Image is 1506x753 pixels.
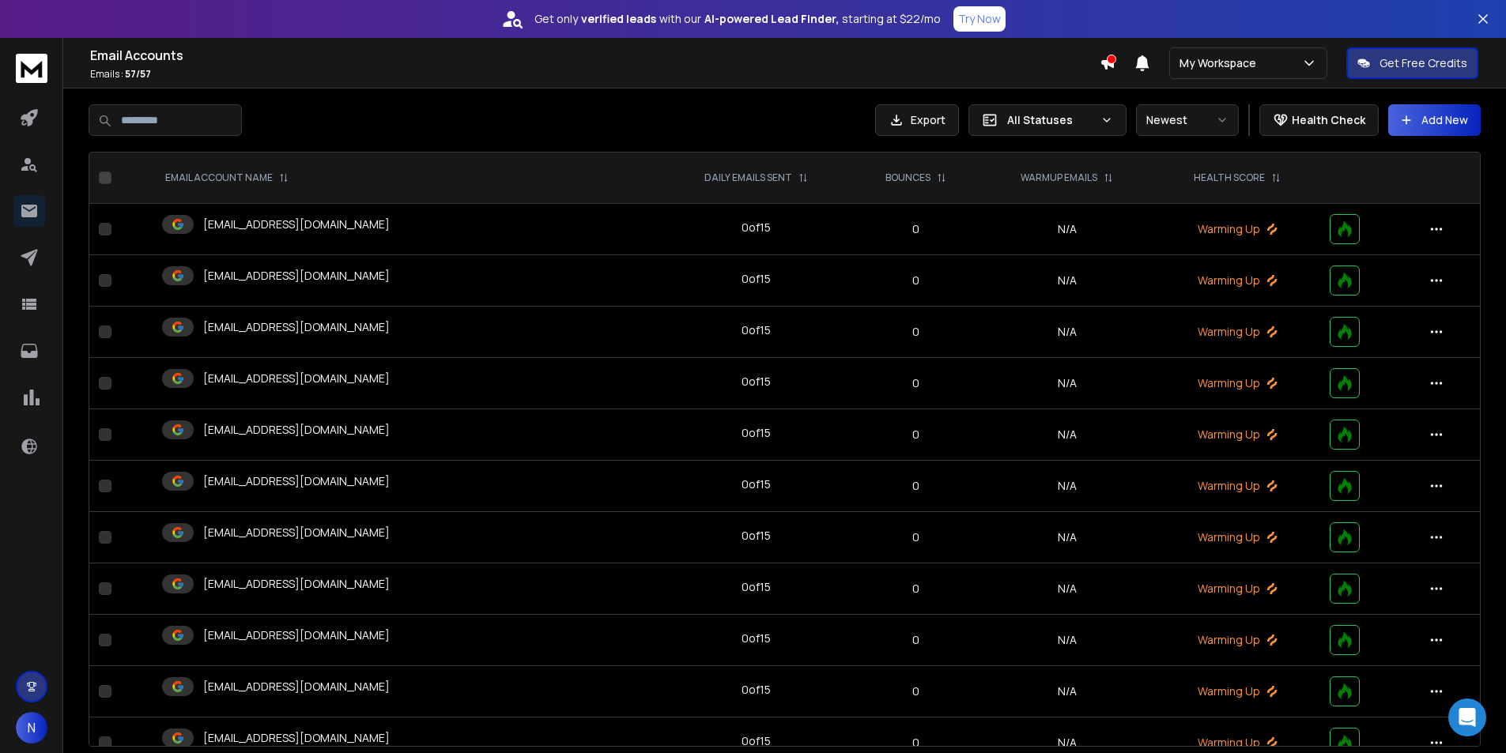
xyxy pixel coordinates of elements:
button: N [16,712,47,744]
p: Warming Up [1164,478,1311,494]
button: Try Now [953,6,1006,32]
td: N/A [979,204,1154,255]
span: 57 / 57 [125,67,151,81]
div: 0 of 15 [742,322,771,338]
p: 0 [862,529,971,545]
p: 0 [862,683,971,699]
button: Health Check [1259,104,1379,136]
p: Warming Up [1164,427,1311,442]
div: 0 of 15 [742,682,771,698]
td: N/A [979,512,1154,563]
p: BOUNCES [885,171,930,184]
p: [EMAIL_ADDRESS][DOMAIN_NAME] [203,268,390,284]
button: Export [875,104,959,136]
p: [EMAIL_ADDRESS][DOMAIN_NAME] [203,679,390,695]
td: N/A [979,409,1154,461]
p: WARMUP EMAILS [1021,171,1097,184]
p: Try Now [958,11,1001,27]
p: 0 [862,632,971,648]
button: Add New [1388,104,1481,136]
p: Warming Up [1164,221,1311,237]
strong: AI-powered Lead Finder, [704,11,839,27]
div: 0 of 15 [742,631,771,646]
p: [EMAIL_ADDRESS][DOMAIN_NAME] [203,473,390,489]
div: Open Intercom Messenger [1448,698,1486,736]
p: [EMAIL_ADDRESS][DOMAIN_NAME] [203,319,390,335]
p: My Workspace [1180,55,1263,71]
div: EMAIL ACCOUNT NAME [165,171,289,184]
div: 0 of 15 [742,579,771,595]
p: Warming Up [1164,529,1311,545]
p: Warming Up [1164,735,1311,751]
p: [EMAIL_ADDRESS][DOMAIN_NAME] [203,216,390,232]
td: N/A [979,307,1154,358]
p: Warming Up [1164,273,1311,288]
p: Warming Up [1164,581,1311,597]
p: Warming Up [1164,632,1311,648]
p: [EMAIL_ADDRESS][DOMAIN_NAME] [203,627,390,643]
p: 0 [862,375,971,391]
p: 0 [862,221,971,237]
p: Get only with our starting at $22/mo [534,11,941,27]
p: DAILY EMAILS SENT [704,171,792,184]
p: Health Check [1292,112,1365,128]
p: [EMAIL_ADDRESS][DOMAIN_NAME] [203,525,390,540]
p: [EMAIL_ADDRESS][DOMAIN_NAME] [203,576,390,592]
p: All Statuses [1007,112,1094,128]
td: N/A [979,666,1154,717]
div: 0 of 15 [742,476,771,492]
td: N/A [979,563,1154,615]
p: 0 [862,324,971,340]
div: 0 of 15 [742,528,771,544]
td: N/A [979,615,1154,666]
p: [EMAIL_ADDRESS][DOMAIN_NAME] [203,422,390,438]
td: N/A [979,255,1154,307]
h1: Email Accounts [90,46,1100,65]
img: logo [16,54,47,83]
p: 0 [862,735,971,751]
div: 0 of 15 [742,733,771,749]
div: 0 of 15 [742,425,771,441]
p: 0 [862,273,971,288]
td: N/A [979,358,1154,409]
p: HEALTH SCORE [1194,171,1265,184]
div: 0 of 15 [742,374,771,390]
p: 0 [862,581,971,597]
p: 0 [862,478,971,494]
td: N/A [979,461,1154,512]
p: Get Free Credits [1380,55,1467,71]
div: 0 of 15 [742,220,771,235]
button: Get Free Credits [1346,47,1478,79]
p: Warming Up [1164,375,1311,391]
p: Warming Up [1164,324,1311,340]
button: Newest [1136,104,1239,136]
div: 0 of 15 [742,271,771,287]
p: 0 [862,427,971,442]
p: Warming Up [1164,683,1311,699]
p: Emails : [90,68,1100,81]
strong: verified leads [581,11,656,27]
p: [EMAIL_ADDRESS][DOMAIN_NAME] [203,730,390,746]
p: [EMAIL_ADDRESS][DOMAIN_NAME] [203,371,390,386]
